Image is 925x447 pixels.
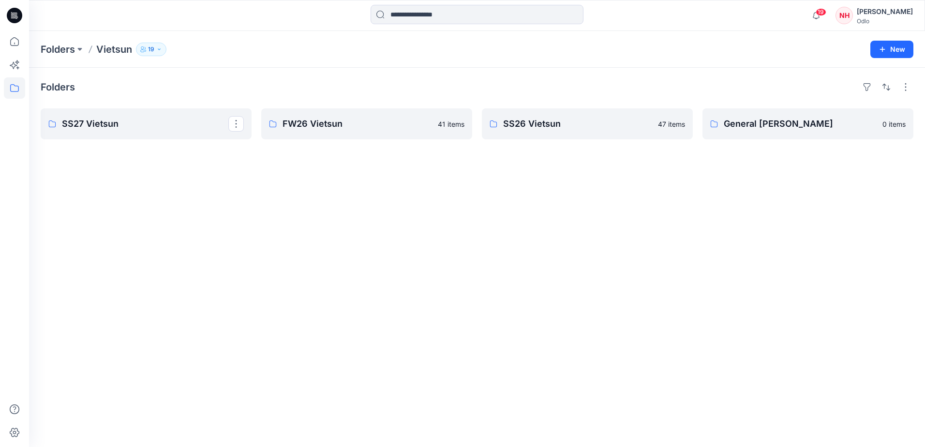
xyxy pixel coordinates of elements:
span: 19 [816,8,826,16]
a: FW26 Vietsun41 items [261,108,472,139]
a: SS26 Vietsun47 items [482,108,693,139]
h4: Folders [41,81,75,93]
a: Folders [41,43,75,56]
p: FW26 Vietsun [283,117,432,131]
div: Odlo [857,17,913,25]
p: SS26 Vietsun [503,117,652,131]
a: General [PERSON_NAME]0 items [702,108,913,139]
button: 19 [136,43,166,56]
p: 47 items [658,119,685,129]
p: General [PERSON_NAME] [724,117,877,131]
p: Vietsun [96,43,132,56]
div: NH [835,7,853,24]
p: 19 [148,44,154,55]
p: 0 items [882,119,906,129]
p: 41 items [438,119,464,129]
a: SS27 Vietsun [41,108,252,139]
button: New [870,41,913,58]
p: SS27 Vietsun [62,117,228,131]
div: [PERSON_NAME] [857,6,913,17]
